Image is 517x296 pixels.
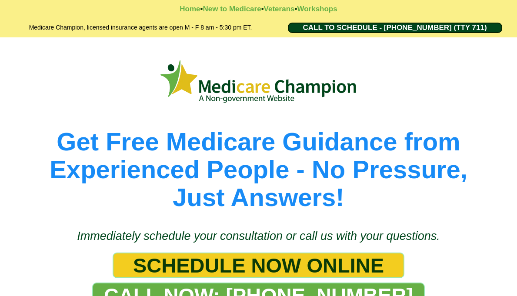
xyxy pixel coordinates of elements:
[77,229,440,243] span: Immediately schedule your consultation or call us with your questions.
[200,5,203,13] strong: •
[113,253,404,278] a: SCHEDULE NOW ONLINE
[50,127,467,183] span: Get Free Medicare Guidance from Experienced People - No Pressure,
[133,253,384,277] span: SCHEDULE NOW ONLINE
[297,5,337,13] a: Workshops
[303,23,487,32] span: CALL TO SCHEDULE - [PHONE_NUMBER] (TTY 711)
[180,5,200,13] a: Home
[294,5,297,13] strong: •
[7,23,275,33] h2: Medicare Champion, licensed insurance agents are open M - F 8 am - 5:30 pm ET.
[264,5,295,13] a: Veterans
[261,5,264,13] strong: •
[203,5,261,13] a: New to Medicare
[288,23,502,33] a: CALL TO SCHEDULE - 1-888-344-8881 (TTY 711)
[173,183,344,211] span: Just Answers!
